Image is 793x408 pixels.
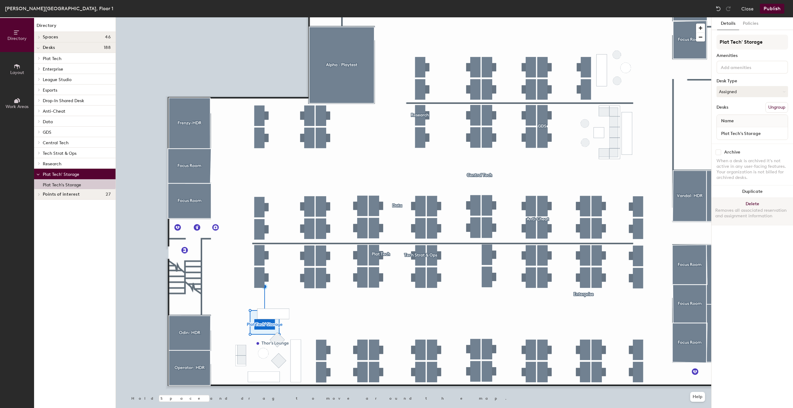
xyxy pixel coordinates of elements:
button: Publish [760,4,784,14]
div: Removes all associated reservation and assignment information [715,208,789,219]
img: Redo [725,6,731,12]
div: Archive [724,150,740,155]
span: Plat Tech' Storage [43,172,79,177]
input: Add amenities [720,63,775,71]
span: Layout [10,70,24,75]
button: Help [690,392,705,402]
span: Directory [7,36,27,41]
button: Ungroup [765,102,788,113]
input: Unnamed desk [718,129,786,138]
span: Research [43,161,61,167]
button: Assigned [716,86,788,97]
span: Esports [43,88,57,93]
span: 27 [106,192,111,197]
span: Work Areas [6,104,28,109]
button: Close [741,4,754,14]
div: Desks [716,105,728,110]
span: Desks [43,45,55,50]
span: Data [43,119,53,124]
p: Plat Tech's Storage [43,180,81,188]
span: 188 [104,45,111,50]
img: Undo [715,6,721,12]
span: Enterprise [43,67,63,72]
div: Amenities [716,53,788,58]
span: League Studio [43,77,72,82]
span: Central Tech [43,140,68,145]
span: Name [718,115,737,127]
span: Plat Tech [43,56,61,61]
span: Drop-In Shared Desk [43,98,84,103]
h1: Directory [34,22,116,32]
span: Spaces [43,35,58,40]
div: When a desk is archived it's not active in any user-facing features. Your organization is not bil... [716,158,788,180]
button: Details [717,17,739,30]
div: Desk Type [716,79,788,84]
div: [PERSON_NAME][GEOGRAPHIC_DATA], Floor 1 [5,5,113,12]
span: Tech Strat & Ops [43,151,77,156]
button: DeleteRemoves all associated reservation and assignment information [712,198,793,225]
button: Duplicate [712,185,793,198]
span: Anti-Cheat [43,109,65,114]
span: Points of interest [43,192,80,197]
span: GDS [43,130,51,135]
span: 46 [105,35,111,40]
button: Policies [739,17,762,30]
